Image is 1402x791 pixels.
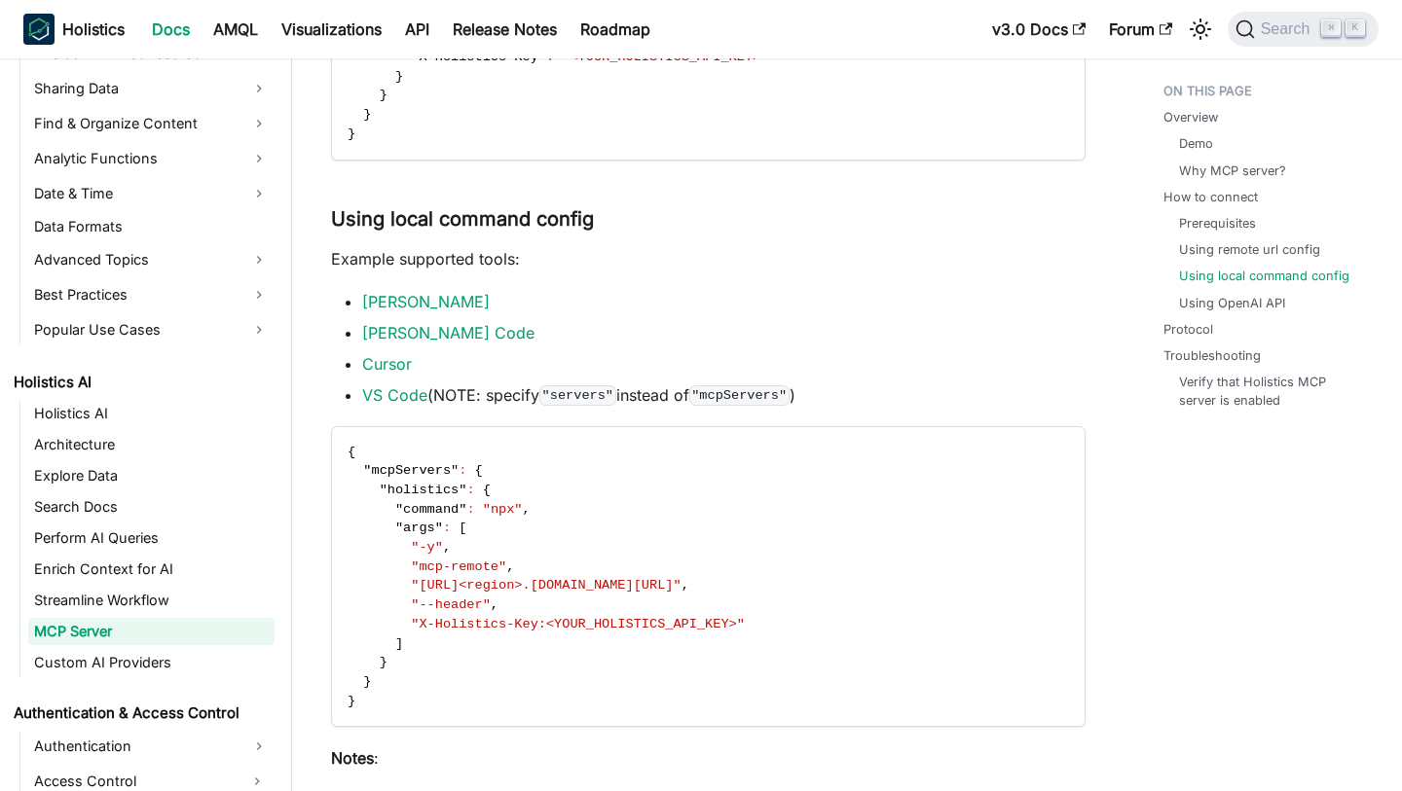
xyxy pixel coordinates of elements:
[682,578,689,593] span: ,
[270,14,393,45] a: Visualizations
[395,521,443,535] span: "args"
[395,636,403,651] span: ]
[443,540,451,555] span: ,
[506,559,514,574] span: ,
[23,14,55,45] img: Holistics
[8,700,275,727] a: Authentication & Access Control
[459,521,466,535] span: [
[395,502,466,517] span: "command"
[411,559,506,574] span: "mcp-remote"
[1321,19,1341,37] kbd: ⌘
[362,292,490,311] a: [PERSON_NAME]
[362,383,1086,407] li: (NOTE: specify instead of )
[1163,346,1261,365] a: Troubleshooting
[28,108,275,139] a: Find & Organize Content
[1179,294,1285,312] a: Using OpenAI API
[140,14,202,45] a: Docs
[459,463,466,478] span: :
[28,731,275,762] a: Authentication
[1255,20,1322,38] span: Search
[23,14,125,45] a: HolisticsHolistics
[1179,373,1363,410] a: Verify that Holistics MCP server is enabled
[1163,108,1218,126] a: Overview
[569,14,662,45] a: Roadmap
[1179,214,1256,233] a: Prerequisites
[411,617,745,631] span: "X-Holistics-Key:<YOUR_HOLISTICS_API_KEY>"
[380,88,387,102] span: }
[1185,14,1216,45] button: Switch between dark and light mode (currently light mode)
[28,73,275,104] a: Sharing Data
[28,556,275,583] a: Enrich Context for AI
[441,14,569,45] a: Release Notes
[28,524,275,552] a: Perform AI Queries
[28,314,275,345] a: Popular Use Cases
[1179,267,1349,285] a: Using local command config
[380,483,467,497] span: "holistics"
[62,18,125,41] b: Holistics
[331,748,374,768] strong: Notes
[1097,14,1184,45] a: Forum
[1179,240,1320,259] a: Using remote url config
[28,618,275,645] a: MCP Server
[28,244,275,275] a: Advanced Topics
[28,400,275,427] a: Holistics AI
[28,493,275,521] a: Search Docs
[362,385,427,405] a: VS Code
[380,655,387,669] span: }
[411,578,681,593] span: "[URL]<region>.[DOMAIN_NAME][URL]"
[491,597,498,612] span: ,
[28,143,275,174] a: Analytic Functions
[1179,134,1213,153] a: Demo
[1179,162,1286,180] a: Why MCP server?
[28,178,275,209] a: Date & Time
[363,107,371,122] span: }
[523,502,531,517] span: ,
[689,385,790,405] code: "mcpServers"
[393,14,441,45] a: API
[1228,12,1379,47] button: Search (Command+K)
[395,69,403,84] span: }
[411,597,491,612] span: "--header"
[483,502,523,517] span: "npx"
[331,247,1086,270] p: Example supported tools:
[28,213,275,240] a: Data Formats
[28,649,275,676] a: Custom AI Providers
[1163,320,1213,339] a: Protocol
[475,463,483,478] span: {
[202,14,270,45] a: AMQL
[8,369,275,396] a: Holistics AI
[331,746,1086,770] p: :
[980,14,1097,45] a: v3.0 Docs
[411,540,443,555] span: "-y"
[483,483,491,497] span: {
[348,445,355,459] span: {
[362,354,412,374] a: Cursor
[28,279,275,310] a: Best Practices
[28,587,275,614] a: Streamline Workflow
[28,431,275,458] a: Architecture
[348,126,355,141] span: }
[443,521,451,535] span: :
[348,694,355,708] span: }
[466,483,474,497] span: :
[539,385,616,405] code: "servers"
[1163,188,1258,206] a: How to connect
[1346,19,1365,37] kbd: K
[362,323,535,342] a: [PERSON_NAME] Code
[363,674,371,689] span: }
[466,502,474,517] span: :
[363,463,459,478] span: "mcpServers"
[331,207,1086,232] h3: Using local command config
[28,462,275,489] a: Explore Data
